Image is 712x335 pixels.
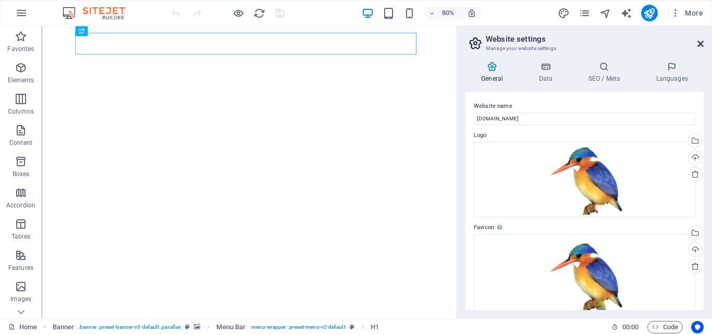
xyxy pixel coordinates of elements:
h4: Languages [640,61,704,83]
p: Favorites [7,45,34,53]
button: pages [579,7,591,19]
i: Pages (Ctrl+Alt+S) [579,7,591,19]
p: Images [10,295,32,303]
p: Accordion [6,201,35,209]
i: Design (Ctrl+Alt+Y) [558,7,570,19]
button: text_generator [620,7,633,19]
p: Tables [11,232,30,241]
p: Features [8,264,33,272]
button: Usercentrics [691,321,704,333]
label: Favicon [474,221,695,234]
label: Logo [474,129,695,142]
h6: Session time [611,321,639,333]
i: Reload page [253,7,265,19]
span: : [630,323,631,331]
div: Kingfisher-Mclsia1hBr7-_gfUNA_ryQ-MROrRDCLEVqVr-H1nPVE5A.png [474,234,695,317]
p: Columns [8,107,34,116]
input: Name... [474,113,695,125]
h4: SEO / Meta [572,61,640,83]
i: On resize automatically adjust zoom level to fit chosen device. [467,8,476,18]
span: Click to select. Double-click to edit [53,321,75,333]
button: reload [253,7,265,19]
button: publish [641,5,658,21]
span: . banner .preset-banner-v3-default .parallax [78,321,181,333]
img: Editor Logo [60,7,138,19]
h6: 80% [440,7,457,19]
i: This element contains a background [194,324,200,330]
span: 00 00 [622,321,639,333]
h4: General [465,61,523,83]
h2: Website settings [486,34,704,44]
span: Click to select. Double-click to edit [371,321,379,333]
button: 80% [424,7,461,19]
button: More [666,5,707,21]
div: KingfisherPNG-fg7tbUsU3jAuZfiecXPn3Q.png [474,142,695,217]
p: Elements [8,76,34,84]
i: This element is a customizable preset [185,324,190,330]
label: Website name [474,100,695,113]
button: design [558,7,570,19]
span: . menu-wrapper .preset-menu-v2-default [250,321,345,333]
span: Code [652,321,678,333]
a: Click to cancel selection. Double-click to open Pages [8,321,37,333]
i: Navigator [599,7,611,19]
span: More [670,8,703,18]
span: Click to select. Double-click to edit [216,321,245,333]
h4: Data [523,61,572,83]
p: Content [9,139,32,147]
nav: breadcrumb [53,321,379,333]
p: Boxes [13,170,30,178]
button: navigator [599,7,612,19]
button: Code [647,321,683,333]
i: This element is a customizable preset [350,324,354,330]
h3: Manage your website settings [486,44,683,53]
